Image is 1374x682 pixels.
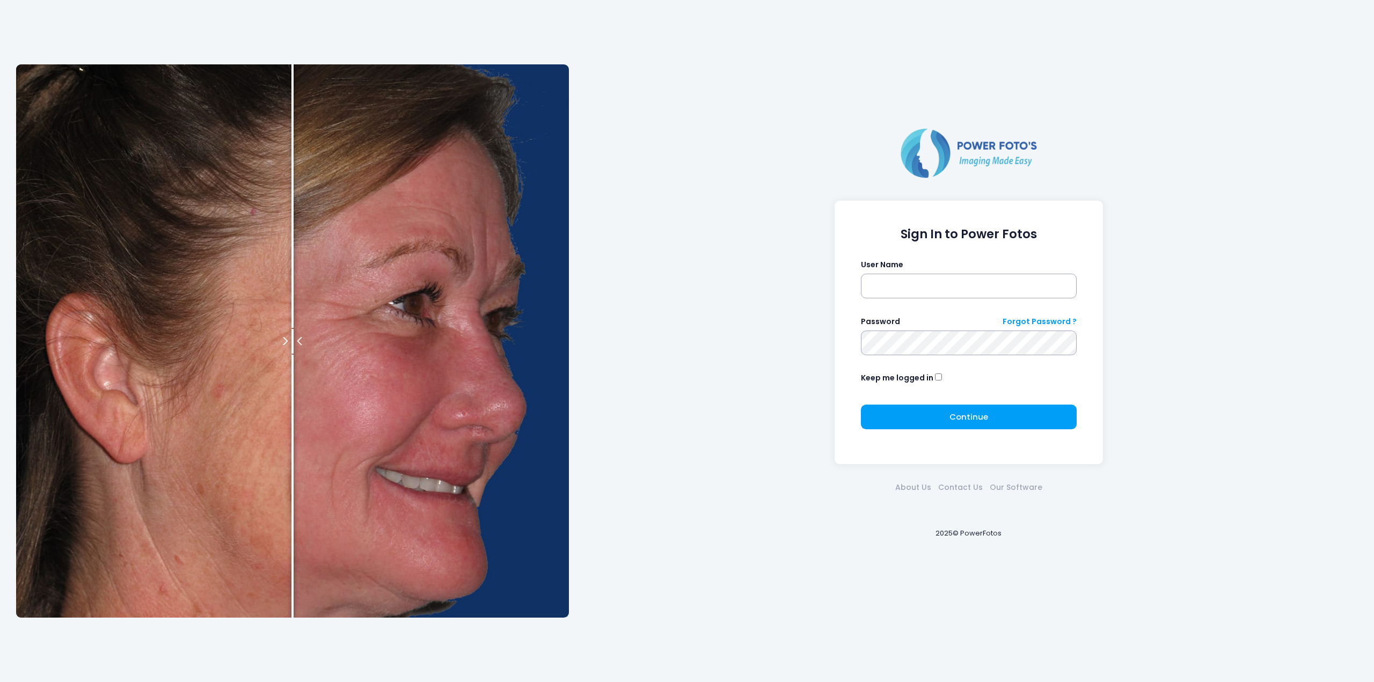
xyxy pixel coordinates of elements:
[861,372,933,384] label: Keep me logged in
[861,405,1077,429] button: Continue
[896,126,1041,180] img: Logo
[949,411,988,422] span: Continue
[891,482,934,493] a: About Us
[861,316,900,327] label: Password
[934,482,986,493] a: Contact Us
[986,482,1046,493] a: Our Software
[861,259,903,270] label: User Name
[861,227,1077,241] h1: Sign In to Power Fotos
[580,510,1358,556] div: 2025© PowerFotos
[1003,316,1077,327] a: Forgot Password ?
